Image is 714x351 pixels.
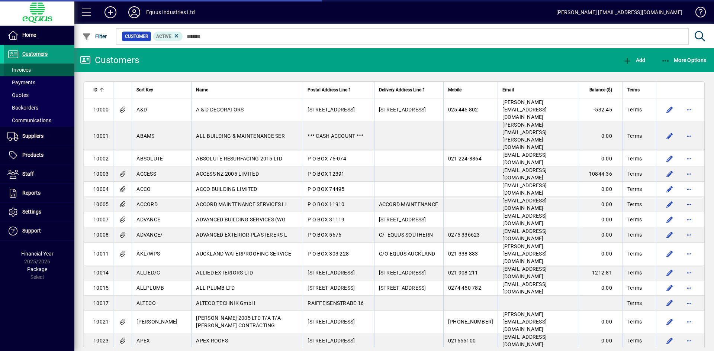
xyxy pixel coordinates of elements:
a: Reports [4,184,74,202]
span: Package [27,266,47,272]
button: Edit [664,198,676,210]
span: Name [196,86,208,94]
span: ID [93,86,97,94]
span: Staff [22,171,34,177]
button: More options [683,267,695,279]
span: AKL/WPS [136,251,160,257]
span: Financial Year [21,251,54,257]
span: Sort Key [136,86,153,94]
a: Payments [4,76,74,89]
button: Edit [664,316,676,328]
span: Mobile [448,86,461,94]
span: 10003 [93,171,109,177]
span: 0275 336623 [448,232,480,238]
span: More Options [661,57,707,63]
a: Invoices [4,64,74,76]
span: P O BOX 76-074 [308,156,346,162]
button: Edit [664,267,676,279]
span: Support [22,228,41,234]
span: Customer [125,33,148,40]
div: Email [502,86,573,94]
button: More options [683,198,695,210]
span: [EMAIL_ADDRESS][DOMAIN_NAME] [502,228,547,241]
span: 021 338 883 [448,251,478,257]
span: 10014 [93,270,109,276]
span: [PERSON_NAME][EMAIL_ADDRESS][DOMAIN_NAME] [502,311,547,332]
button: More options [683,335,695,347]
a: Products [4,146,74,165]
span: Customers [22,51,48,57]
span: [PERSON_NAME] [136,319,177,325]
div: Balance ($) [583,86,619,94]
span: ALTECO [136,300,156,306]
span: 10002 [93,156,109,162]
span: Suppliers [22,133,44,139]
td: 10844.36 [578,166,623,182]
td: 0.00 [578,121,623,151]
span: 10007 [93,217,109,222]
span: Settings [22,209,41,215]
span: ALL BUILDING & MAINTENANCE SER [196,133,285,139]
span: 021655100 [448,338,476,344]
span: [EMAIL_ADDRESS][DOMAIN_NAME] [502,334,547,347]
span: [EMAIL_ADDRESS][DOMAIN_NAME] [502,182,547,196]
a: Home [4,26,74,45]
button: Filter [80,30,109,43]
span: 021 224-8864 [448,156,482,162]
span: 10023 [93,338,109,344]
span: 025 446 802 [448,107,478,113]
span: Email [502,86,514,94]
span: [PERSON_NAME][EMAIL_ADDRESS][PERSON_NAME][DOMAIN_NAME] [502,122,547,150]
span: A&D [136,107,147,113]
span: APEX [136,338,150,344]
span: [STREET_ADDRESS] [308,338,355,344]
a: Knowledge Base [690,1,705,26]
span: 10001 [93,133,109,139]
span: 10005 [93,201,109,207]
button: More options [683,248,695,260]
td: 0.00 [578,212,623,227]
span: Terms [627,337,642,344]
span: Active [156,34,171,39]
button: Profile [122,6,146,19]
button: Add [621,53,647,67]
td: 0.00 [578,227,623,243]
span: P O BOX 31119 [308,217,344,222]
span: ADVANCED BUILDING SERVICES (WG [196,217,286,222]
span: Delivery Address Line 1 [379,86,425,94]
button: Edit [664,168,676,180]
span: 10021 [93,319,109,325]
a: Support [4,222,74,240]
span: ABSOLUTE [136,156,163,162]
span: Filter [82,33,107,39]
span: ACCESS [136,171,156,177]
button: Edit [664,248,676,260]
span: Terms [627,106,642,113]
td: 0.00 [578,182,623,197]
span: P O BOX 303 228 [308,251,349,257]
button: More options [683,153,695,165]
span: Terms [627,299,642,307]
span: 10004 [93,186,109,192]
span: Terms [627,185,642,193]
span: Payments [7,79,35,85]
button: More options [683,183,695,195]
span: [STREET_ADDRESS] [379,107,426,113]
button: More Options [659,53,708,67]
button: More options [683,316,695,328]
td: 0.00 [578,280,623,296]
button: Edit [664,214,676,225]
span: Terms [627,86,640,94]
span: Terms [627,201,642,208]
span: 10017 [93,300,109,306]
button: Edit [664,183,676,195]
span: ALL PLUMB LTD [196,285,235,291]
span: Terms [627,250,642,257]
span: [PHONE_NUMBER] [448,319,493,325]
span: Terms [627,269,642,276]
span: APEX ROOFS [196,338,228,344]
button: Edit [664,282,676,294]
span: P O BOX 12391 [308,171,344,177]
span: 10000 [93,107,109,113]
a: Staff [4,165,74,183]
